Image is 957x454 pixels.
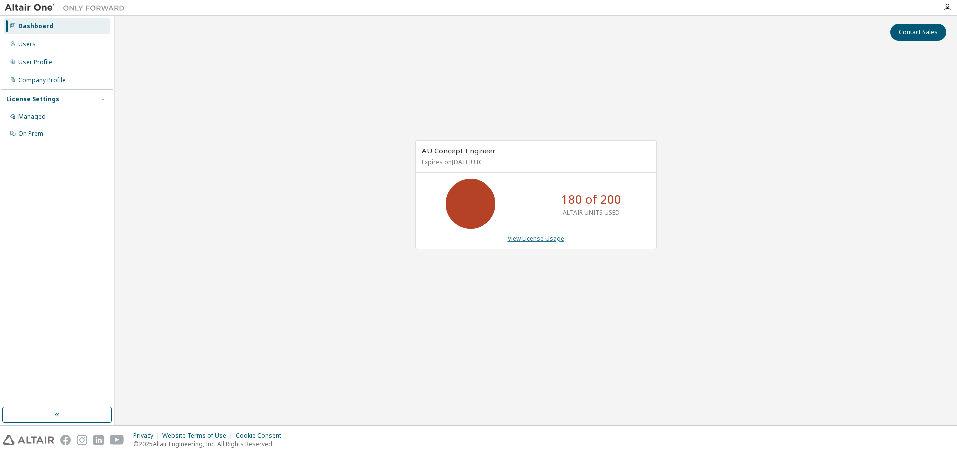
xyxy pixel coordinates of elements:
div: Privacy [133,432,162,440]
div: Managed [18,113,46,121]
div: Company Profile [18,76,66,84]
p: © 2025 Altair Engineering, Inc. All Rights Reserved. [133,440,287,448]
div: Website Terms of Use [162,432,236,440]
img: youtube.svg [110,435,124,445]
div: Users [18,40,36,48]
img: linkedin.svg [93,435,104,445]
img: Altair One [5,3,130,13]
p: ALTAIR UNITS USED [563,208,620,217]
div: Cookie Consent [236,432,287,440]
img: altair_logo.svg [3,435,54,445]
img: instagram.svg [77,435,87,445]
div: On Prem [18,130,43,138]
button: Contact Sales [890,24,946,41]
div: User Profile [18,58,52,66]
span: AU Concept Engineer [422,146,496,155]
img: facebook.svg [60,435,71,445]
a: View License Usage [508,234,564,243]
p: 180 of 200 [561,191,621,208]
div: Dashboard [18,22,53,30]
p: Expires on [DATE] UTC [422,158,648,166]
div: License Settings [6,95,59,103]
